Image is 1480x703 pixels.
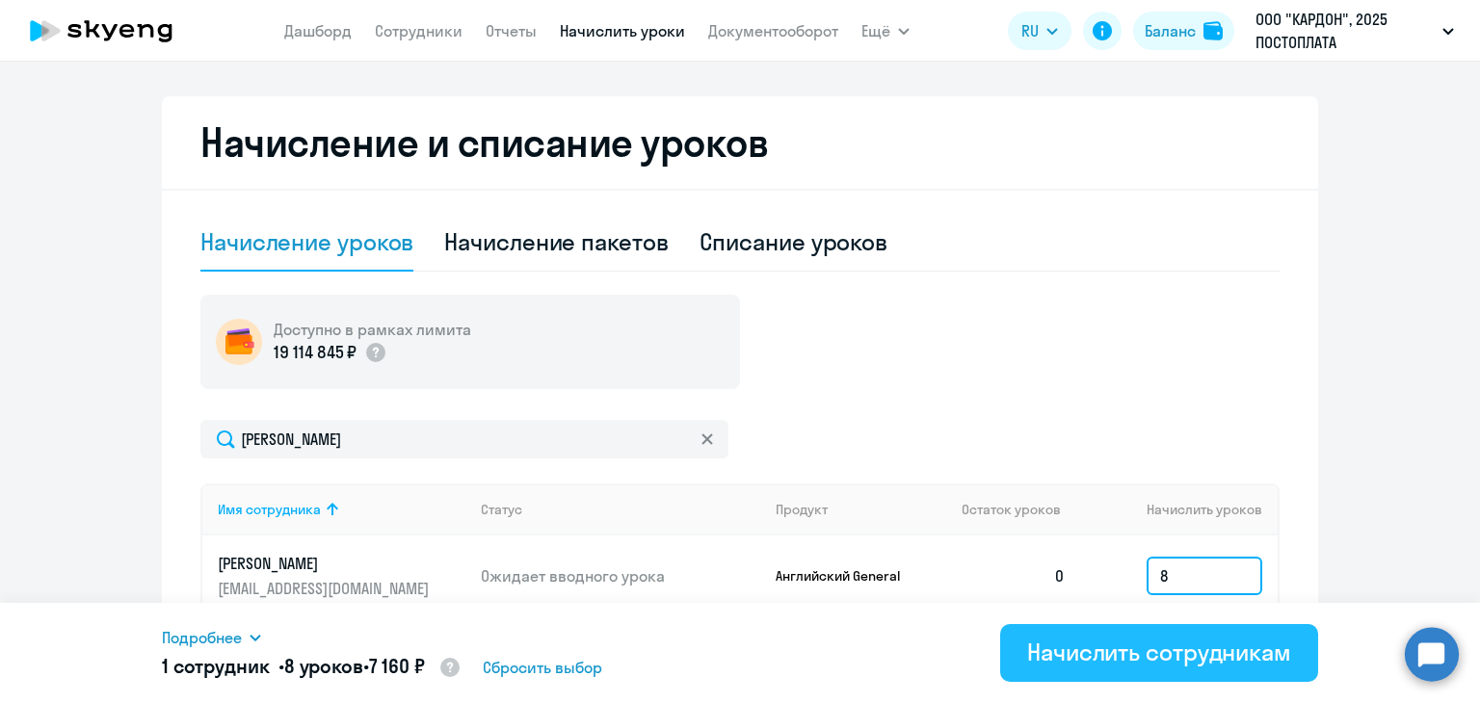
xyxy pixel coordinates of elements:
[216,319,262,365] img: wallet-circle.png
[1008,12,1071,50] button: RU
[483,656,602,679] span: Сбросить выбор
[162,653,462,682] h5: 1 сотрудник • •
[369,654,425,678] span: 7 160 ₽
[1145,19,1196,42] div: Баланс
[962,501,1061,518] span: Остаток уроков
[218,553,465,599] a: [PERSON_NAME][EMAIL_ADDRESS][DOMAIN_NAME]
[284,21,352,40] a: Дашборд
[946,535,1081,616] td: 0
[1000,624,1318,682] button: Начислить сотрудникам
[861,19,890,42] span: Ещё
[200,119,1280,166] h2: Начисление и списание уроков
[776,501,947,518] div: Продукт
[274,319,471,340] h5: Доступно в рамках лимита
[486,21,537,40] a: Отчеты
[481,501,522,518] div: Статус
[1246,8,1464,54] button: ООО "КАРДОН", 2025 ПОСТОПЛАТА
[481,501,760,518] div: Статус
[962,501,1081,518] div: Остаток уроков
[481,565,760,586] p: Ожидает вводного урока
[1203,21,1223,40] img: balance
[444,226,668,257] div: Начисление пакетов
[200,226,413,257] div: Начисление уроков
[274,340,357,365] p: 19 114 845 ₽
[700,226,888,257] div: Списание уроков
[560,21,685,40] a: Начислить уроки
[1133,12,1234,50] button: Балансbalance
[162,626,242,649] span: Подробнее
[1027,637,1291,667] div: Начислить сотрудникам
[218,578,434,599] p: [EMAIL_ADDRESS][DOMAIN_NAME]
[1021,19,1039,42] span: RU
[375,21,462,40] a: Сотрудники
[1081,483,1278,535] th: Начислить уроков
[218,501,465,518] div: Имя сотрудника
[776,501,828,518] div: Продукт
[776,567,920,585] p: Английский General
[708,21,838,40] a: Документооборот
[1255,8,1435,54] p: ООО "КАРДОН", 2025 ПОСТОПЛАТА
[861,12,910,50] button: Ещё
[218,501,321,518] div: Имя сотрудника
[218,553,434,574] p: [PERSON_NAME]
[284,654,363,678] span: 8 уроков
[200,420,728,458] input: Поиск по имени, email, продукту или статусу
